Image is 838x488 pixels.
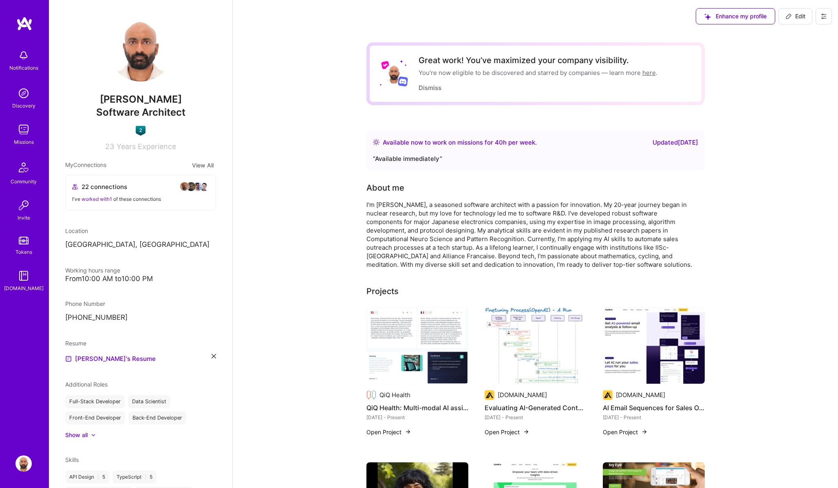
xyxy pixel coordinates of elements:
[13,455,34,472] a: User Avatar
[145,474,146,480] span: |
[14,158,33,177] img: Community
[379,391,410,399] div: QiQ Health
[65,354,156,364] a: [PERSON_NAME]'s Resume
[485,402,587,413] h4: Evaluating AI-Generated Content at Scale - LLMOps
[105,142,114,151] span: 23
[373,139,379,145] img: Availability
[96,106,185,118] span: Software Architect
[653,138,698,147] div: Updated [DATE]
[15,47,32,64] img: bell
[603,402,705,413] h4: AI Email Sequences for Sales Outreach
[65,340,86,347] span: Resume
[419,68,657,77] div: You’re now eligible to be discovered and starred by companies — learn more .
[419,84,441,92] button: Dismiss
[15,248,32,256] div: Tokens
[82,182,127,191] span: 22 connections
[603,390,613,400] img: Company logo
[190,160,216,170] button: View All
[65,356,72,362] img: Resume
[65,456,79,463] span: Skills
[366,402,468,413] h4: QiQ Health: Multi-modal AI assistant for physicians and healthcare professionals
[65,470,109,484] div: API Design 5
[65,226,216,235] div: Location
[108,16,173,81] img: User Avatar
[65,411,125,424] div: Front-End Developer
[495,138,503,146] span: 40
[72,195,209,203] div: I've of these connections
[785,12,805,20] span: Edit
[12,101,35,110] div: Discovery
[180,182,190,191] img: avatar
[366,285,399,297] div: Projects
[384,64,404,84] img: User Avatar
[704,13,711,20] i: icon SuggestedTeams
[199,182,209,191] img: avatar
[366,307,468,384] img: QiQ Health: Multi-modal AI assistant for physicians and healthcare professionals
[405,429,411,435] img: arrow-right
[704,12,767,20] span: Enhance my profile
[112,470,157,484] div: TypeScript 5
[15,85,32,101] img: discovery
[19,237,29,244] img: tokens
[696,8,775,24] button: Enhance my profile
[366,390,376,400] img: Company logo
[485,413,587,422] div: [DATE] - Present
[15,121,32,138] img: teamwork
[485,428,529,436] button: Open Project
[642,69,656,77] a: here
[15,268,32,284] img: guide book
[373,154,698,164] div: “ Available immediately ”
[366,182,404,194] div: Tell us a little about yourself
[15,455,32,472] img: User Avatar
[212,354,216,358] i: icon Close
[15,197,32,213] img: Invite
[4,284,44,292] div: [DOMAIN_NAME]
[16,16,33,31] img: logo
[65,381,108,388] span: Additional Roles
[523,429,529,435] img: arrow-right
[128,395,170,408] div: Data Scientist
[11,177,37,186] div: Community
[603,428,648,436] button: Open Project
[18,213,30,222] div: Invite
[641,429,648,435] img: arrow-right
[398,76,408,86] img: Discord logo
[82,196,112,202] span: worked with 1
[97,474,99,480] span: |
[498,391,547,399] div: [DOMAIN_NAME]
[72,184,78,190] i: icon Collaborator
[616,391,665,399] div: [DOMAIN_NAME]
[193,182,203,191] img: avatar
[778,8,812,24] button: Edit
[366,182,404,194] div: About me
[603,413,705,422] div: [DATE] - Present
[65,93,216,106] span: [PERSON_NAME]
[366,428,411,436] button: Open Project
[14,138,34,146] div: Missions
[65,275,216,283] div: From 10:00 AM to 10:00 PM
[603,307,705,384] img: AI Email Sequences for Sales Outreach
[65,313,216,323] p: [PHONE_NUMBER]
[65,300,105,307] span: Phone Number
[9,64,38,72] div: Notifications
[485,307,587,384] img: Evaluating AI-Generated Content at Scale - LLMOps
[485,390,494,400] img: Company logo
[381,61,390,69] img: Lyft logo
[366,200,692,269] div: I'm [PERSON_NAME], a seasoned software architect with a passion for innovation. My 20-year journe...
[65,267,120,274] span: Working hours range
[366,413,468,422] div: [DATE] - Present
[117,142,176,151] span: Years Experience
[65,240,216,250] p: [GEOGRAPHIC_DATA], [GEOGRAPHIC_DATA]
[65,395,125,408] div: Full-Stack Developer
[383,138,537,147] div: Available now to work on missions for h per week .
[419,55,657,65] div: Great work! You’ve maximized your company visibility.
[65,431,88,439] div: Show all
[65,175,216,210] button: 22 connectionsavataravataravataravatarI've worked with1 of these connections
[186,182,196,191] img: avatar
[65,160,106,170] span: My Connections
[128,411,186,424] div: Back-End Developer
